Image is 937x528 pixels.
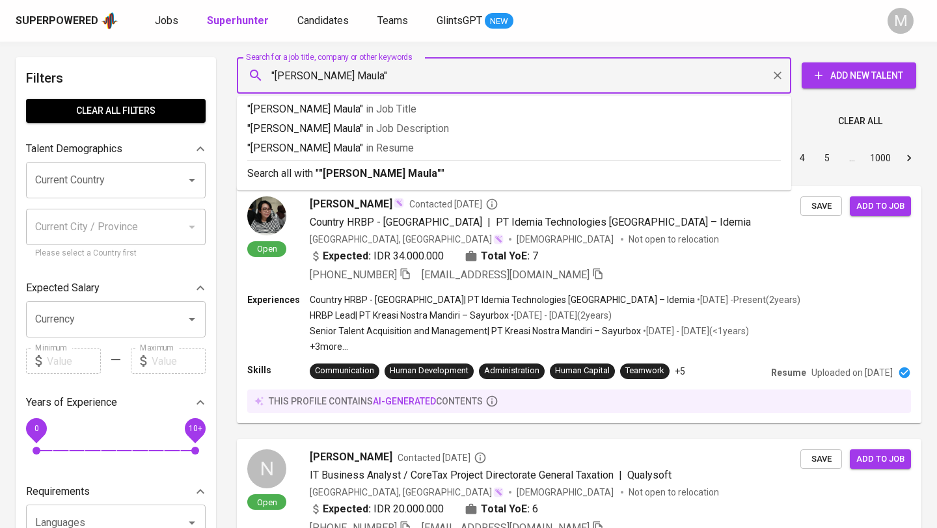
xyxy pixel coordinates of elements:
[487,215,491,230] span: |
[310,233,504,246] div: [GEOGRAPHIC_DATA], [GEOGRAPHIC_DATA]
[888,8,914,34] div: M
[792,148,813,168] button: Go to page 4
[310,469,614,481] span: IT Business Analyst / CoreTax Project Directorate General Taxation
[437,13,513,29] a: GlintsGPT NEW
[188,424,202,433] span: 10+
[802,62,916,88] button: Add New Talent
[310,269,397,281] span: [PHONE_NUMBER]
[629,486,719,499] p: Not open to relocation
[474,451,487,464] svg: By Batam recruiter
[26,136,206,162] div: Talent Demographics
[390,365,468,377] div: Human Development
[691,148,921,168] nav: pagination navigation
[247,293,310,306] p: Experiences
[36,103,195,119] span: Clear All filters
[319,167,441,179] b: "[PERSON_NAME] Maula"
[517,486,616,499] span: [DEMOGRAPHIC_DATA]
[252,497,282,508] span: Open
[310,486,504,499] div: [GEOGRAPHIC_DATA], [GEOGRAPHIC_DATA]
[237,186,921,423] a: Open[PERSON_NAME]Contacted [DATE]Country HRBP - [GEOGRAPHIC_DATA]|PT Idemia Technologies [GEOGRAP...
[247,196,286,235] img: 2e69e76d9ff6ea2519538f821b66e3c8.jpg
[315,365,374,377] div: Communication
[366,103,416,115] span: in Job Title
[323,248,371,264] b: Expected:
[856,199,904,214] span: Add to job
[377,13,411,29] a: Teams
[899,148,919,168] button: Go to next page
[16,14,98,29] div: Superpowered
[768,66,787,85] button: Clear
[496,216,751,228] span: PT Idemia Technologies [GEOGRAPHIC_DATA] – Idemia
[247,121,781,137] p: "[PERSON_NAME] Maula"
[366,142,414,154] span: in Resume
[26,484,90,499] p: Requirements
[101,11,118,31] img: app logo
[509,309,612,322] p: • [DATE] - [DATE] ( 2 years )
[247,166,781,181] p: Search all with " "
[26,280,100,296] p: Expected Salary
[310,501,444,517] div: IDR 20.000.000
[437,14,482,27] span: GlintsGPT
[841,152,862,165] div: …
[481,248,530,264] b: Total YoE:
[310,293,695,306] p: Country HRBP - [GEOGRAPHIC_DATA] | PT Idemia Technologies [GEOGRAPHIC_DATA] – Idemia
[484,365,539,377] div: Administration
[26,99,206,123] button: Clear All filters
[35,247,197,260] p: Please select a Country first
[310,340,800,353] p: +3 more ...
[800,196,842,217] button: Save
[207,13,271,29] a: Superhunter
[422,269,590,281] span: [EMAIL_ADDRESS][DOMAIN_NAME]
[252,243,282,254] span: Open
[373,396,436,406] span: AI-generated
[26,141,122,157] p: Talent Demographics
[409,198,498,211] span: Contacted [DATE]
[807,199,835,214] span: Save
[641,324,749,337] p: • [DATE] - [DATE] ( <1 years )
[310,248,444,264] div: IDR 34.000.000
[297,14,349,27] span: Candidates
[26,68,206,88] h6: Filters
[26,395,117,410] p: Years of Experience
[517,233,616,246] span: [DEMOGRAPHIC_DATA]
[310,324,641,337] p: Senior Talent Acquisition and Management | PT Kreasi Nostra Mandiri – Sayurbox
[619,468,622,483] span: |
[398,451,487,464] span: Contacted [DATE]
[807,452,835,467] span: Save
[833,109,888,133] button: Clear All
[850,196,911,217] button: Add to job
[207,14,269,27] b: Superhunter
[800,449,842,469] button: Save
[310,216,482,228] span: Country HRBP - [GEOGRAPHIC_DATA]
[47,348,101,374] input: Value
[247,140,781,156] p: "[PERSON_NAME] Maula"
[812,68,906,84] span: Add New Talent
[838,113,882,129] span: Clear All
[183,310,201,328] button: Open
[625,365,664,377] div: Teamwork
[627,469,672,481] span: Qualysoft
[394,198,404,208] img: magic_wand.svg
[532,501,538,517] span: 6
[247,101,781,117] p: "[PERSON_NAME] Maula"
[366,122,449,135] span: in Job Description
[866,148,895,168] button: Go to page 1000
[493,487,504,497] img: magic_wand.svg
[16,11,118,31] a: Superpoweredapp logo
[856,452,904,467] span: Add to job
[850,449,911,469] button: Add to job
[493,234,504,244] img: magic_wand.svg
[183,171,201,189] button: Open
[555,365,610,377] div: Human Capital
[695,293,800,306] p: • [DATE] - Present ( 2 years )
[485,15,513,28] span: NEW
[629,233,719,246] p: Not open to relocation
[481,501,530,517] b: Total YoE:
[771,366,806,379] p: Resume
[310,449,392,465] span: [PERSON_NAME]
[26,479,206,505] div: Requirements
[323,501,371,517] b: Expected:
[247,363,310,376] p: Skills
[675,365,685,378] p: +5
[310,309,509,322] p: HRBP Lead | PT Kreasi Nostra Mandiri – Sayurbox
